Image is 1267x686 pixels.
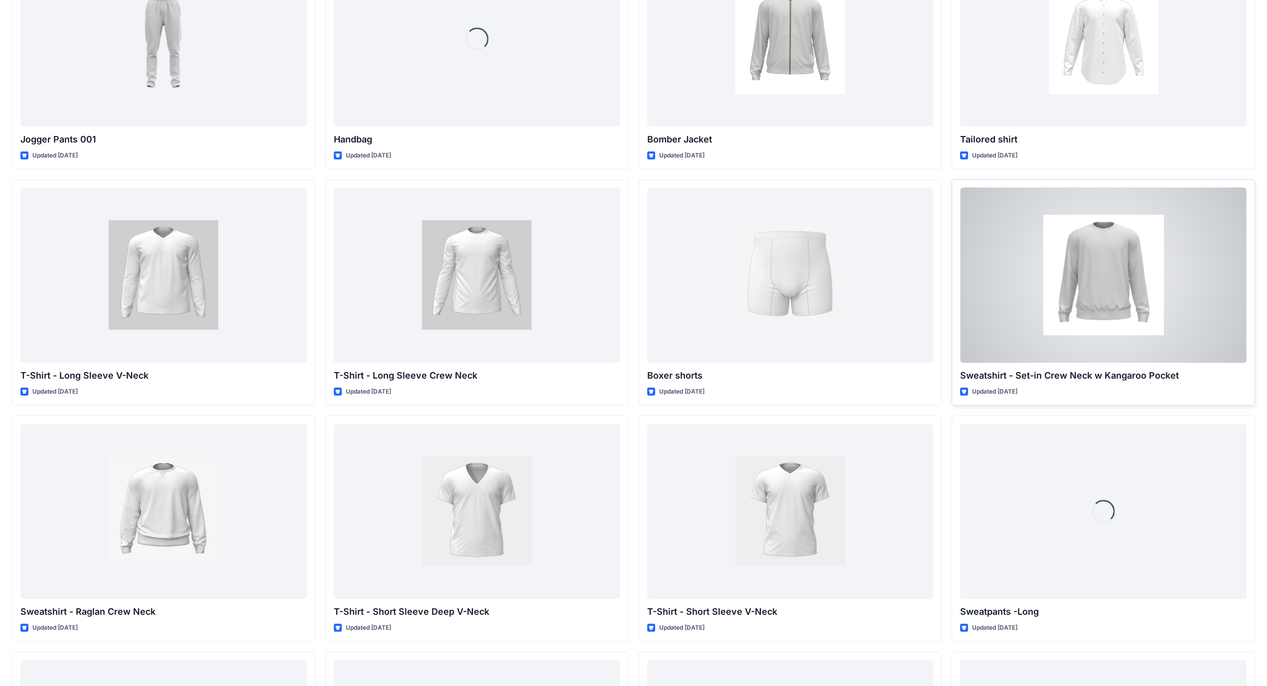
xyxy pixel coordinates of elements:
[20,133,307,146] p: Jogger Pants 001
[20,424,307,599] a: Sweatshirt - Raglan Crew Neck
[960,369,1247,383] p: Sweatshirt - Set-in Crew Neck w Kangaroo Pocket
[334,133,620,146] p: Handbag
[32,387,78,397] p: Updated [DATE]
[647,605,934,619] p: T-Shirt - Short Sleeve V-Neck
[659,387,704,397] p: Updated [DATE]
[20,605,307,619] p: Sweatshirt - Raglan Crew Neck
[659,150,704,161] p: Updated [DATE]
[20,188,307,363] a: T-Shirt - Long Sleeve V-Neck
[659,623,704,633] p: Updated [DATE]
[334,605,620,619] p: T-Shirt - Short Sleeve Deep V-Neck
[334,369,620,383] p: T-Shirt - Long Sleeve Crew Neck
[334,188,620,363] a: T-Shirt - Long Sleeve Crew Neck
[334,424,620,599] a: T-Shirt - Short Sleeve Deep V-Neck
[346,623,391,633] p: Updated [DATE]
[647,133,934,146] p: Bomber Jacket
[346,150,391,161] p: Updated [DATE]
[972,623,1017,633] p: Updated [DATE]
[647,424,934,599] a: T-Shirt - Short Sleeve V-Neck
[346,387,391,397] p: Updated [DATE]
[972,150,1017,161] p: Updated [DATE]
[972,387,1017,397] p: Updated [DATE]
[960,133,1247,146] p: Tailored shirt
[20,369,307,383] p: T-Shirt - Long Sleeve V-Neck
[960,188,1247,363] a: Sweatshirt - Set-in Crew Neck w Kangaroo Pocket
[32,150,78,161] p: Updated [DATE]
[647,369,934,383] p: Boxer shorts
[32,623,78,633] p: Updated [DATE]
[960,605,1247,619] p: Sweatpants -Long
[647,188,934,363] a: Boxer shorts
